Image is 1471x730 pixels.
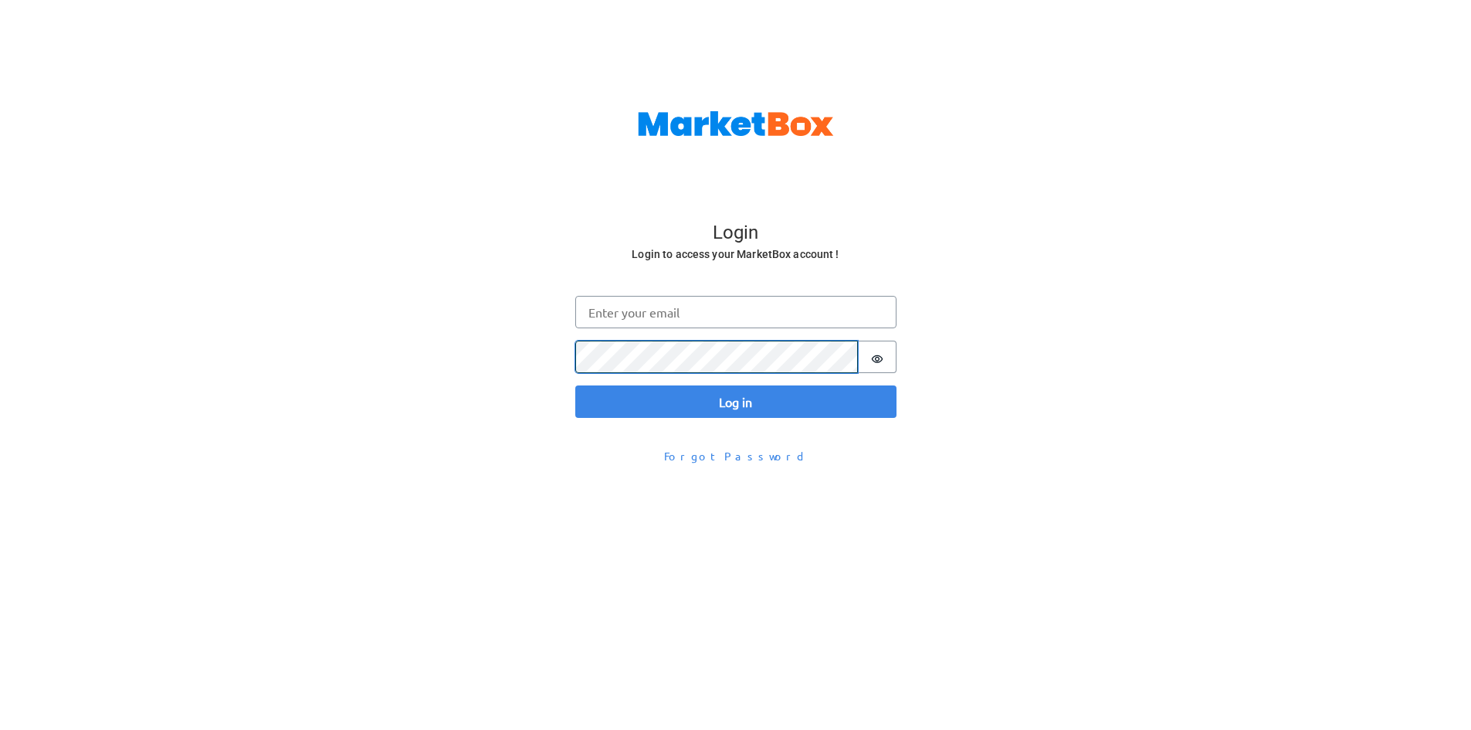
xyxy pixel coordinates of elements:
button: Forgot Password [654,443,818,470]
h4: Login [577,222,895,245]
button: Show password [858,341,896,373]
input: Enter your email [575,296,896,328]
img: MarketBox logo [638,111,834,136]
h6: Login to access your MarketBox account ! [577,245,895,264]
button: Log in [575,385,896,418]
